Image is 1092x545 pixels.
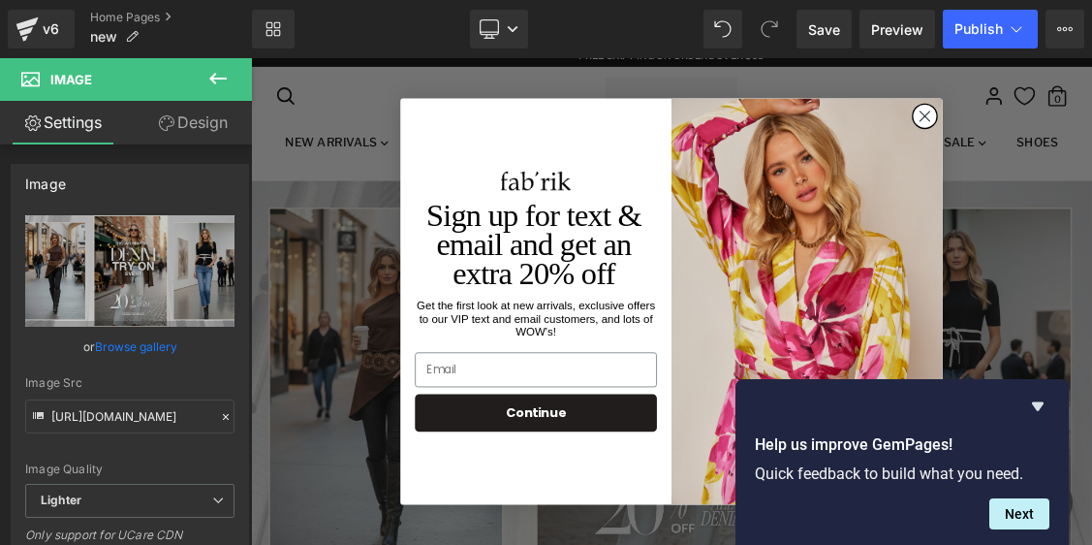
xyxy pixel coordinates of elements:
[1045,10,1084,48] button: More
[25,337,234,357] div: or
[229,468,566,521] button: Continue
[755,395,1049,529] div: Help us improve GemPages!
[232,337,564,390] span: Get the first look at new arrivals, exclusive offers to our VIP text and email customers, and lot...
[25,165,66,192] div: Image
[229,410,566,459] input: Email
[349,158,446,184] img: logo
[808,19,840,40] span: Save
[244,195,544,325] span: Sign up for text & email and get an extra 20% off
[130,101,256,144] a: Design
[25,376,234,390] div: Image Src
[252,10,295,48] a: New Library
[750,10,789,48] button: Redo
[25,463,234,476] div: Image Quality
[90,10,252,25] a: Home Pages
[755,465,1049,483] p: Quick feedback to build what you need.
[954,21,1003,37] span: Publish
[95,330,177,364] a: Browse gallery
[703,10,742,48] button: Undo
[755,433,1049,457] h2: Help us improve GemPages!
[8,10,75,48] a: v6
[922,64,956,98] button: Close dialog
[41,493,81,507] b: Lighter
[871,19,923,40] span: Preview
[50,72,92,87] span: Image
[25,400,234,433] input: Link
[859,10,935,48] a: Preview
[1026,395,1049,418] button: Hide survey
[943,10,1038,48] button: Publish
[989,498,1049,529] button: Next question
[39,16,63,42] div: v6
[90,29,117,45] span: new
